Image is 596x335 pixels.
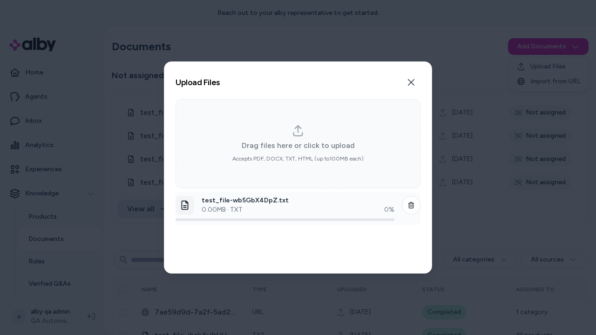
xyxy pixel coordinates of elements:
[202,196,394,205] p: test_file-wb5GbX4DpZ.txt
[176,99,420,188] div: dropzone
[176,192,420,225] li: dropzone-file-list-item
[384,205,394,214] div: 0 %
[176,78,220,87] h2: Upload Files
[242,140,355,151] span: Drag files here or click to upload
[232,155,364,162] span: Accepts PDF, DOCX, TXT, HTML (up to 100 MB each)
[202,205,243,214] p: 0.00 MB · TXT
[176,192,420,262] ol: dropzone-file-list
